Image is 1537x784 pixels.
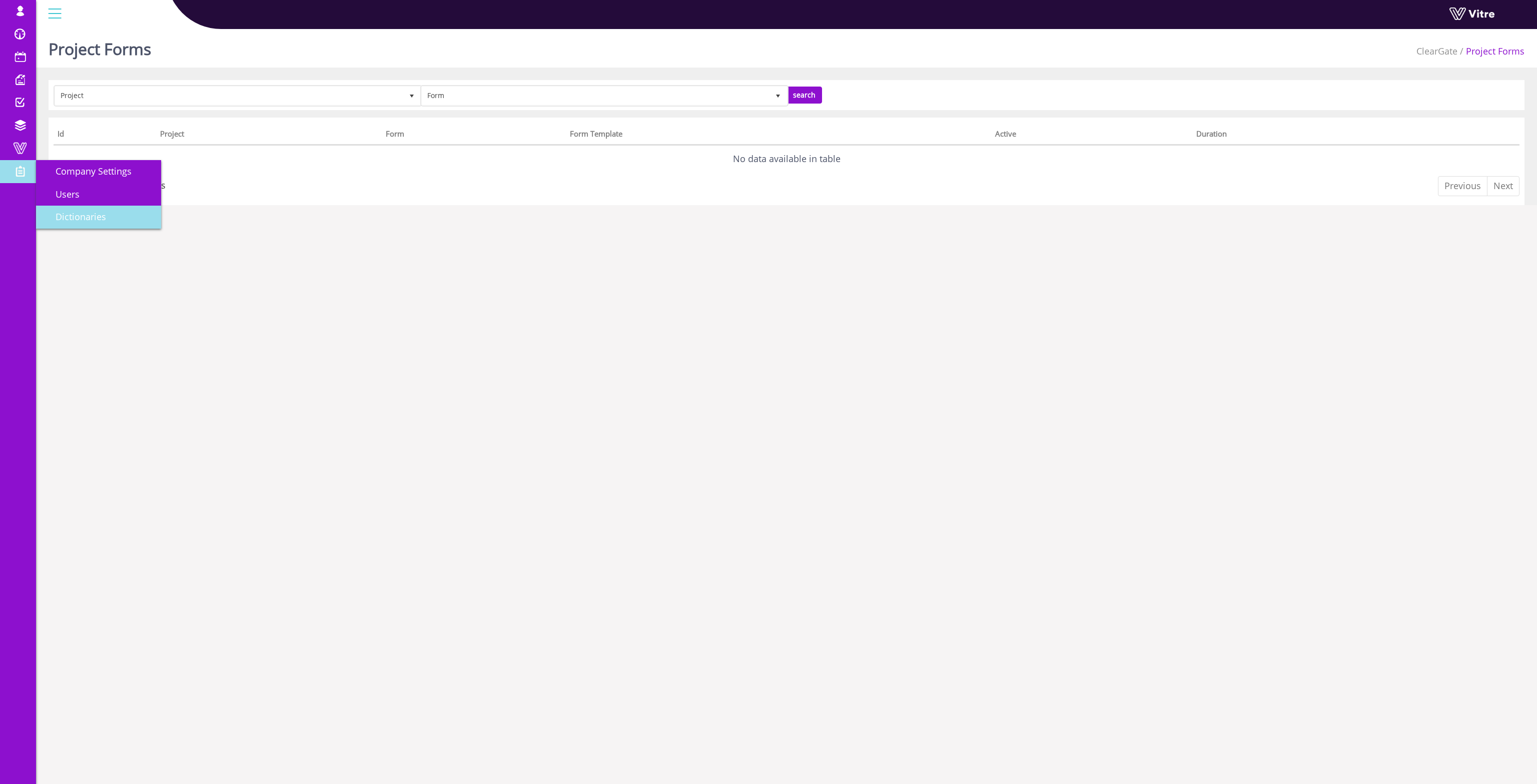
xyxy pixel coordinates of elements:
span: 415 [1416,45,1457,57]
th: Project [156,126,382,145]
th: Form [382,126,566,145]
span: Company Settings [44,165,132,177]
h1: Project Forms [49,25,151,68]
th: Duration [1192,126,1463,145]
span: Users [44,188,80,200]
span: select [403,87,421,105]
span: select [769,87,787,105]
a: Company Settings [36,160,161,183]
span: Form [422,87,770,105]
a: Dictionaries [36,206,161,229]
a: Users [36,183,161,206]
a: Next [1487,176,1519,196]
th: Id [54,126,156,145]
span: Project [55,87,403,105]
span: Dictionaries [44,211,106,223]
a: Previous [1438,176,1487,196]
li: Project Forms [1457,45,1524,58]
input: search [787,87,822,104]
td: No data available in table [54,145,1519,172]
th: Active [991,126,1192,145]
th: Form Template [566,126,992,145]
